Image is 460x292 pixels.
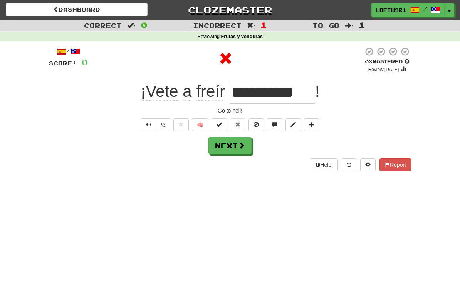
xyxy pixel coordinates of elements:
[173,118,189,131] button: Favorite sentence (alt+f)
[248,118,264,131] button: Ignore sentence (alt+i)
[141,82,178,101] span: ¡Vete
[49,107,411,114] div: Go to hell!
[84,22,122,29] span: Correct
[312,22,339,29] span: To go
[141,118,156,131] button: Play sentence audio (ctl+space)
[371,3,445,17] a: loftusr1 /
[81,57,88,67] span: 0
[49,60,77,66] span: Score:
[230,118,245,131] button: Reset to 0% Mastered (alt+r)
[6,3,148,16] a: Dashboard
[304,118,319,131] button: Add to collection (alt+a)
[212,118,227,131] button: Set this sentence to 100% Mastered (alt+m)
[159,3,301,17] a: Clozemaster
[365,58,373,65] span: 0 %
[342,158,356,171] button: Round history (alt+y)
[311,158,338,171] button: Help!
[363,58,411,65] div: Mastered
[196,82,225,101] span: freír
[192,118,208,131] button: 🧠
[345,22,353,29] span: :
[141,20,148,30] span: 0
[379,158,411,171] button: Report
[267,118,282,131] button: Discuss sentence (alt+u)
[183,82,191,101] span: a
[139,118,170,131] div: Text-to-speech controls
[247,22,255,29] span: :
[285,118,301,131] button: Edit sentence (alt+d)
[368,67,399,72] small: Review: [DATE]
[49,47,88,56] div: /
[376,7,406,13] span: loftusr1
[423,6,427,12] span: /
[208,137,252,154] button: Next
[260,20,267,30] span: 1
[359,20,365,30] span: 1
[127,22,136,29] span: :
[221,34,263,39] strong: Frutas y venduras
[156,118,170,131] button: ½
[193,22,242,29] span: Incorrect
[315,82,320,100] span: !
